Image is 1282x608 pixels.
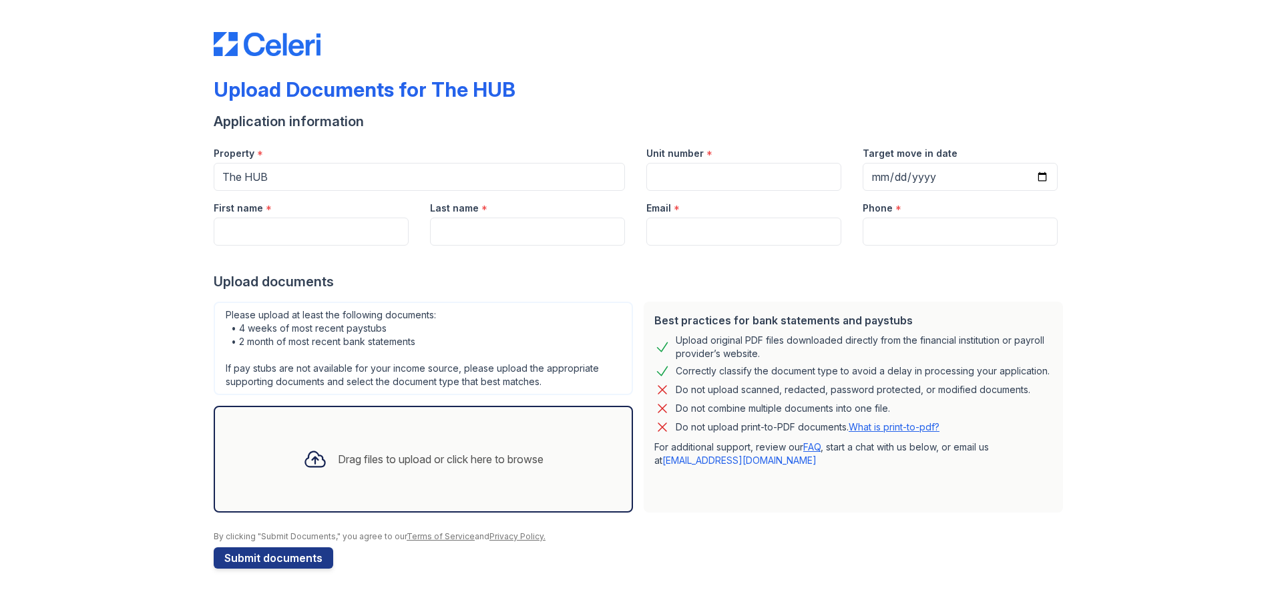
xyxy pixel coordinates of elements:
div: Drag files to upload or click here to browse [338,451,544,467]
label: First name [214,202,263,215]
div: Do not combine multiple documents into one file. [676,400,890,416]
label: Last name [430,202,479,215]
div: Upload documents [214,272,1068,291]
div: Correctly classify the document type to avoid a delay in processing your application. [676,363,1050,379]
button: Submit documents [214,547,333,569]
p: Do not upload print-to-PDF documents. [676,420,939,434]
div: Best practices for bank statements and paystubs [654,312,1052,328]
div: Do not upload scanned, redacted, password protected, or modified documents. [676,382,1030,398]
label: Unit number [646,147,704,160]
label: Target move in date [863,147,957,160]
a: What is print-to-pdf? [849,421,939,432]
a: FAQ [803,441,821,452]
img: CE_Logo_Blue-a8612792a0a2168367f1c8372b55b34899dd931a85d93a1a3d3e32e68fde9ad4.png [214,32,320,56]
label: Property [214,147,254,160]
a: Privacy Policy. [489,531,546,541]
label: Email [646,202,671,215]
a: Terms of Service [407,531,475,541]
div: By clicking "Submit Documents," you agree to our and [214,531,1068,542]
div: Upload Documents for The HUB [214,77,515,101]
div: Application information [214,112,1068,131]
label: Phone [863,202,893,215]
div: Please upload at least the following documents: • 4 weeks of most recent paystubs • 2 month of mo... [214,302,633,395]
a: [EMAIL_ADDRESS][DOMAIN_NAME] [662,454,817,466]
div: Upload original PDF files downloaded directly from the financial institution or payroll provider’... [676,334,1052,360]
p: For additional support, review our , start a chat with us below, or email us at [654,440,1052,467]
